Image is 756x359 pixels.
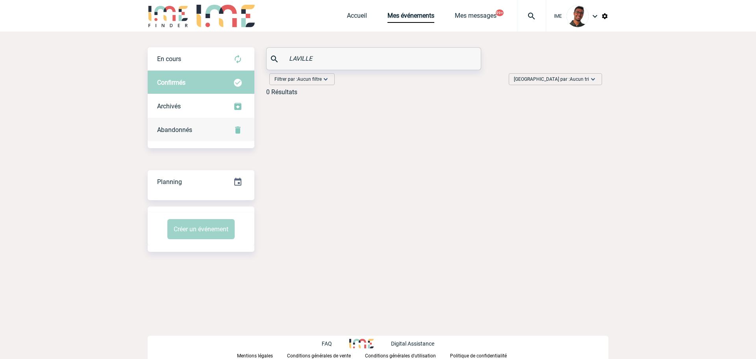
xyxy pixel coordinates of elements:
a: Mes messages [455,12,497,23]
img: 124970-0.jpg [567,5,589,27]
a: Politique de confidentialité [450,352,519,359]
p: Conditions générales de vente [287,353,351,359]
img: baseline_expand_more_white_24dp-b.png [322,75,330,83]
a: Mes événements [387,12,434,23]
div: Retrouvez ici tous vos événements organisés par date et état d'avancement [148,170,254,194]
div: 0 Résultats [266,88,297,96]
p: Digital Assistance [391,340,434,347]
span: Confirmés [157,79,185,86]
span: Aucun filtre [297,76,322,82]
button: Créer un événement [167,219,235,239]
span: Abandonnés [157,126,192,134]
a: Conditions générales d'utilisation [365,352,450,359]
span: IME [554,13,562,19]
a: Planning [148,170,254,193]
a: Mentions légales [237,352,287,359]
div: Retrouvez ici tous vos évènements avant confirmation [148,47,254,71]
span: Filtrer par : [274,75,322,83]
button: 99+ [496,9,504,16]
p: Mentions légales [237,353,273,359]
p: FAQ [322,340,332,347]
span: Archivés [157,102,181,110]
div: Retrouvez ici tous vos événements annulés [148,118,254,142]
span: En cours [157,55,181,63]
div: Retrouvez ici tous les événements que vous avez décidé d'archiver [148,95,254,118]
a: Conditions générales de vente [287,352,365,359]
span: Planning [157,178,182,186]
img: IME-Finder [148,5,189,27]
span: [GEOGRAPHIC_DATA] par : [514,75,589,83]
input: Rechercher un événement par son nom [287,53,462,64]
img: http://www.idealmeetingsevents.fr/ [349,339,374,348]
a: Accueil [347,12,367,23]
a: FAQ [322,339,349,347]
span: Aucun tri [570,76,589,82]
p: Politique de confidentialité [450,353,507,359]
p: Conditions générales d'utilisation [365,353,436,359]
img: baseline_expand_more_white_24dp-b.png [589,75,597,83]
